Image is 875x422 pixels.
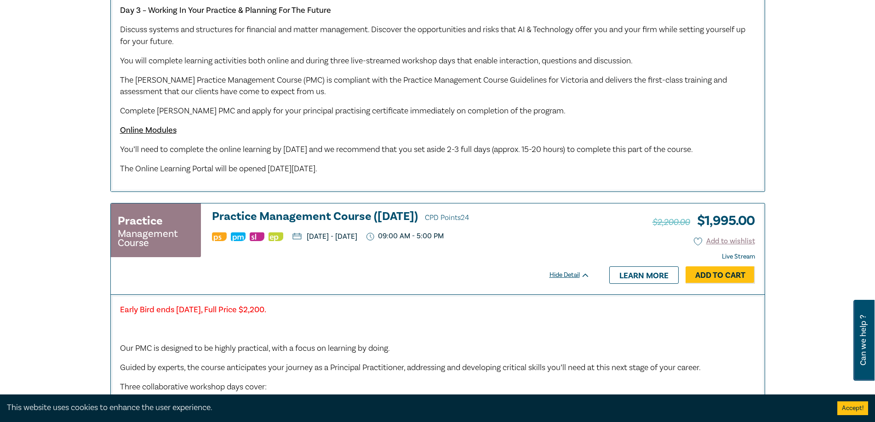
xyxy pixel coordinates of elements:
[292,233,357,240] p: [DATE] - [DATE]
[609,266,679,284] a: Learn more
[722,253,755,261] strong: Live Stream
[120,106,566,116] span: Complete [PERSON_NAME] PMC and apply for your principal practising certificate immediately on com...
[212,210,590,224] h3: Practice Management Course ([DATE])
[118,229,194,248] small: Management Course
[120,163,317,174] span: The Online Learning Portal will be opened [DATE][DATE].
[120,382,267,392] span: Three collaborative workshop days cover:
[120,125,177,135] u: Online Modules
[120,304,266,315] strong: Early Bird ends [DATE], Full Price $2,200.
[212,210,590,224] a: Practice Management Course ([DATE]) CPD Points24
[231,232,246,241] img: Practice Management & Business Skills
[120,75,727,97] span: The [PERSON_NAME] Practice Management Course (PMC) is compliant with the Practice Management Cour...
[652,210,755,231] h3: $ 1,995.00
[694,236,755,247] button: Add to wishlist
[837,401,868,415] button: Accept cookies
[120,343,390,354] span: Our PMC is designed to be highly practical, with a focus on learning by doing.
[120,144,693,155] span: You’ll need to complete the online learning by [DATE] and we recommend that you set aside 2-3 ful...
[859,305,868,375] span: Can we help ?
[250,232,264,241] img: Substantive Law
[120,5,331,16] strong: Day 3 – Working In Your Practice & Planning For The Future
[269,232,283,241] img: Ethics & Professional Responsibility
[118,213,163,229] h3: Practice
[549,270,600,280] div: Hide Detail
[212,232,227,241] img: Professional Skills
[120,362,701,373] span: Guided by experts, the course anticipates your journey as a Principal Practitioner, addressing an...
[425,213,469,222] span: CPD Points 24
[686,266,755,284] a: Add to Cart
[120,24,745,47] span: Discuss systems and structures for financial and matter management. Discover the opportunities an...
[366,232,444,241] p: 09:00 AM - 5:00 PM
[652,216,690,228] span: $2,200.00
[7,402,824,414] div: This website uses cookies to enhance the user experience.
[120,56,633,66] span: You will complete learning activities both online and during three live-streamed workshop days th...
